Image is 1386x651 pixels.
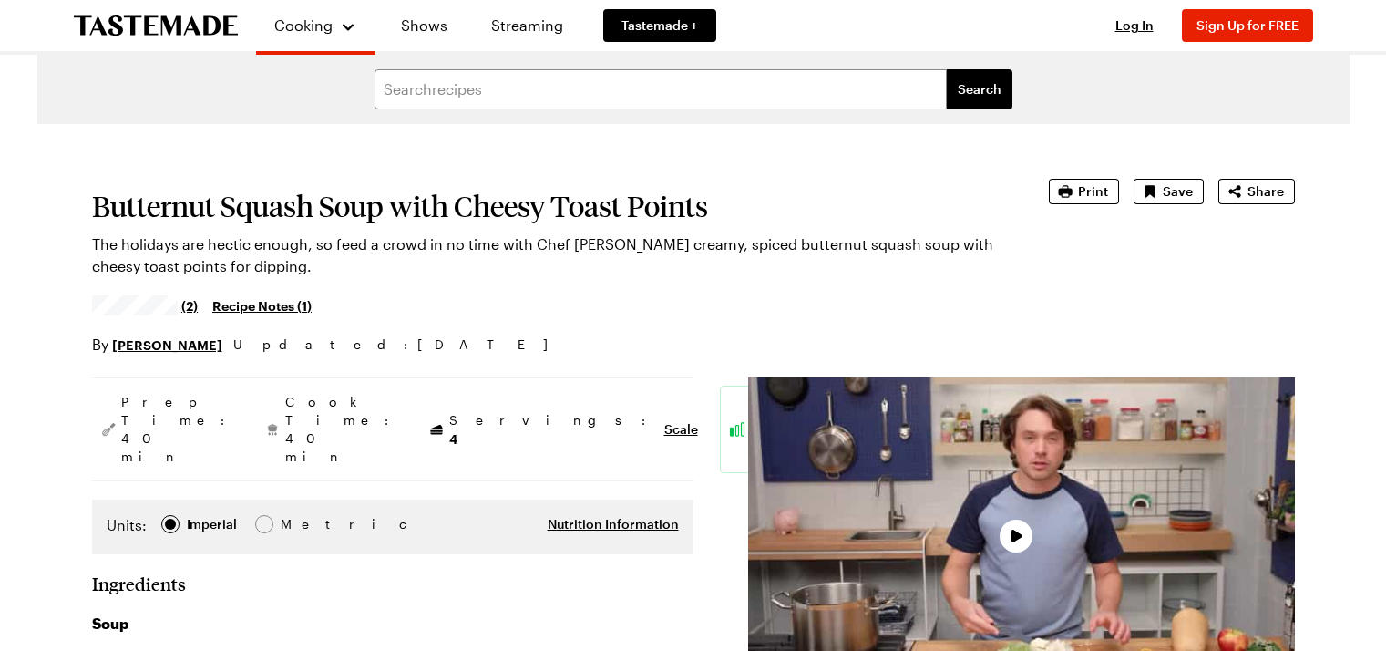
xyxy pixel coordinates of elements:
[92,334,222,356] p: By
[181,296,198,315] span: (2)
[233,335,566,355] span: Updated : [DATE]
[112,335,222,355] a: [PERSON_NAME]
[1098,16,1171,35] button: Log In
[92,613,693,635] h3: Soup
[187,514,237,534] div: Imperial
[1218,179,1295,204] button: Share
[281,514,319,534] div: Metric
[92,233,998,277] p: The holidays are hectic enough, so feed a crowd in no time with Chef [PERSON_NAME] creamy, spiced...
[1196,17,1299,33] span: Sign Up for FREE
[187,514,239,534] span: Imperial
[285,393,398,466] span: Cook Time: 40 min
[1115,17,1154,33] span: Log In
[1247,182,1284,201] span: Share
[958,80,1001,98] span: Search
[1000,520,1032,553] button: Play Video
[1163,182,1193,201] span: Save
[449,429,457,447] span: 4
[664,420,698,439] button: Scale
[121,393,234,466] span: Prep Time: 40 min
[621,16,698,35] span: Tastemade +
[603,9,716,42] a: Tastemade +
[449,411,655,449] span: Servings:
[1134,179,1204,204] button: Save recipe
[92,573,186,594] h2: Ingredients
[274,7,357,44] button: Cooking
[281,514,321,534] span: Metric
[947,69,1012,109] button: filters
[1078,182,1108,201] span: Print
[107,514,319,540] div: Imperial Metric
[1182,9,1313,42] button: Sign Up for FREE
[548,515,679,533] button: Nutrition Information
[212,295,312,315] a: Recipe Notes (1)
[74,15,238,36] a: To Tastemade Home Page
[1049,179,1119,204] button: Print
[274,16,333,34] span: Cooking
[92,298,199,313] a: 4.5/5 stars from 2 reviews
[92,190,998,222] h1: Butternut Squash Soup with Cheesy Toast Points
[107,514,147,536] label: Units:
